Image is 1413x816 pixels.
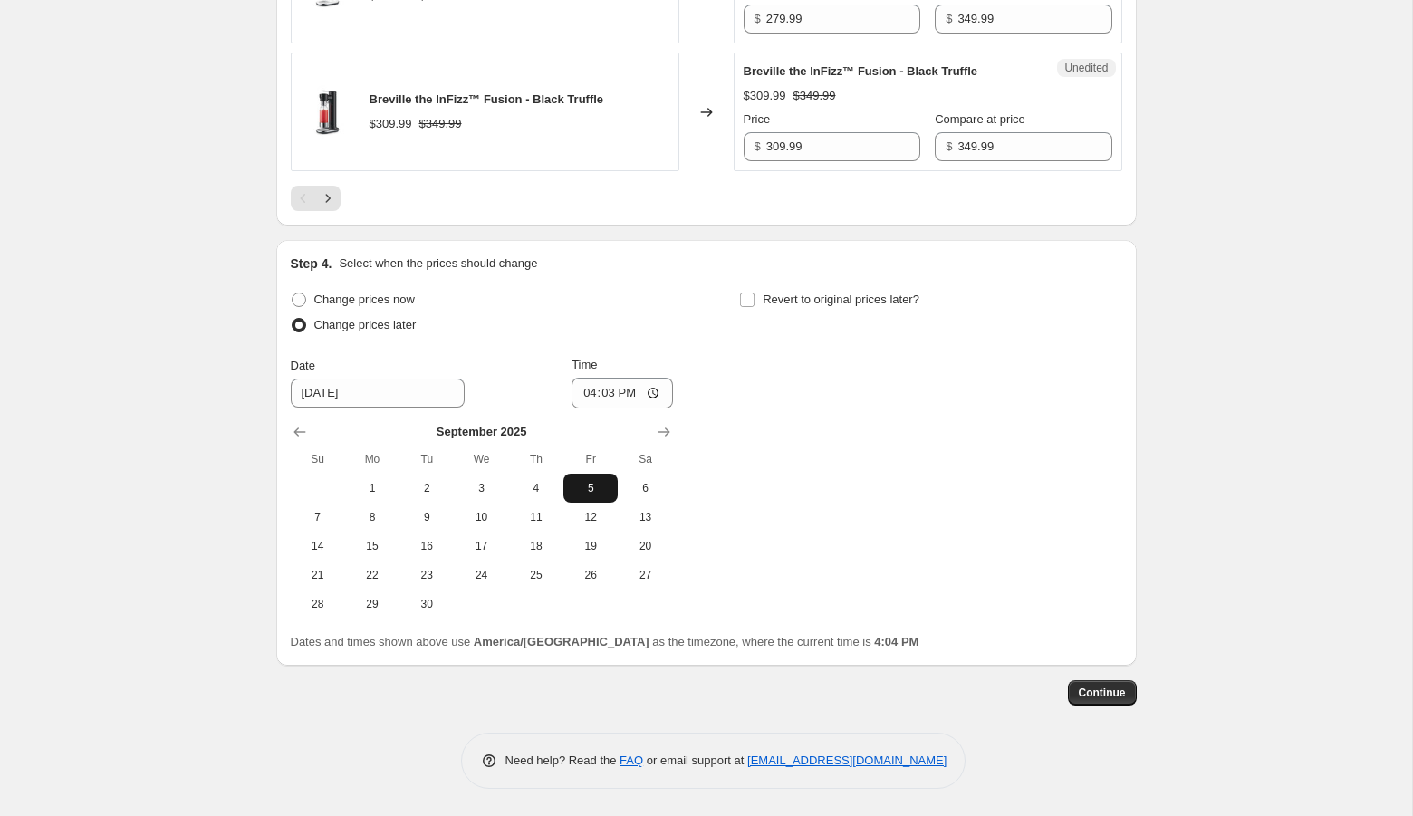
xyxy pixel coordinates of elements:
[291,532,345,561] button: Sunday September 14 2025
[352,452,392,466] span: Mo
[1068,680,1137,706] button: Continue
[516,452,556,466] span: Th
[352,510,392,524] span: 8
[298,597,338,611] span: 28
[744,87,786,105] div: $309.99
[301,85,355,139] img: pdp_3_611eade1-9597-4a09-a951-c6f807c44fd6_80x.jpg
[618,474,672,503] button: Saturday September 6 2025
[571,452,610,466] span: Fr
[399,503,454,532] button: Tuesday September 9 2025
[571,568,610,582] span: 26
[516,481,556,495] span: 4
[625,481,665,495] span: 6
[291,445,345,474] th: Sunday
[345,590,399,619] button: Monday September 29 2025
[571,481,610,495] span: 5
[755,139,761,153] span: $
[454,503,508,532] button: Wednesday September 10 2025
[509,474,563,503] button: Thursday September 4 2025
[625,452,665,466] span: Sa
[563,532,618,561] button: Friday September 19 2025
[345,532,399,561] button: Monday September 15 2025
[345,445,399,474] th: Monday
[651,419,677,445] button: Show next month, October 2025
[946,12,952,25] span: $
[370,115,412,133] div: $309.99
[563,503,618,532] button: Friday September 12 2025
[874,635,918,648] b: 4:04 PM
[625,568,665,582] span: 27
[345,503,399,532] button: Monday September 8 2025
[314,293,415,306] span: Change prices now
[352,597,392,611] span: 29
[755,12,761,25] span: $
[407,597,447,611] span: 30
[563,474,618,503] button: Friday September 5 2025
[298,510,338,524] span: 7
[509,445,563,474] th: Thursday
[572,378,673,408] input: 12:00
[291,359,315,372] span: Date
[505,754,620,767] span: Need help? Read the
[620,754,643,767] a: FAQ
[291,254,332,273] h2: Step 4.
[1064,61,1108,75] span: Unedited
[461,481,501,495] span: 3
[509,561,563,590] button: Thursday September 25 2025
[744,112,771,126] span: Price
[454,561,508,590] button: Wednesday September 24 2025
[314,318,417,331] span: Change prices later
[946,139,952,153] span: $
[454,532,508,561] button: Wednesday September 17 2025
[563,561,618,590] button: Friday September 26 2025
[454,445,508,474] th: Wednesday
[291,561,345,590] button: Sunday September 21 2025
[287,419,312,445] button: Show previous month, August 2025
[370,92,604,106] span: Breville the InFizz™ Fusion - Black Truffle
[563,445,618,474] th: Friday
[509,503,563,532] button: Thursday September 11 2025
[407,481,447,495] span: 2
[407,568,447,582] span: 23
[625,539,665,553] span: 20
[291,590,345,619] button: Sunday September 28 2025
[352,568,392,582] span: 22
[454,474,508,503] button: Wednesday September 3 2025
[643,754,747,767] span: or email support at
[315,186,341,211] button: Next
[509,532,563,561] button: Thursday September 18 2025
[352,539,392,553] span: 15
[352,481,392,495] span: 1
[291,635,919,648] span: Dates and times shown above use as the timezone, where the current time is
[298,568,338,582] span: 21
[935,112,1025,126] span: Compare at price
[572,358,597,371] span: Time
[461,452,501,466] span: We
[763,293,919,306] span: Revert to original prices later?
[618,445,672,474] th: Saturday
[571,510,610,524] span: 12
[461,568,501,582] span: 24
[419,115,462,133] strike: $349.99
[516,539,556,553] span: 18
[618,561,672,590] button: Saturday September 27 2025
[345,474,399,503] button: Monday September 1 2025
[516,568,556,582] span: 25
[291,379,465,408] input: 8/21/2025
[291,186,341,211] nav: Pagination
[747,754,947,767] a: [EMAIL_ADDRESS][DOMAIN_NAME]
[339,254,537,273] p: Select when the prices should change
[399,561,454,590] button: Tuesday September 23 2025
[345,561,399,590] button: Monday September 22 2025
[399,445,454,474] th: Tuesday
[291,503,345,532] button: Sunday September 7 2025
[474,635,649,648] b: America/[GEOGRAPHIC_DATA]
[618,503,672,532] button: Saturday September 13 2025
[399,590,454,619] button: Tuesday September 30 2025
[298,452,338,466] span: Su
[618,532,672,561] button: Saturday September 20 2025
[793,87,836,105] strike: $349.99
[399,532,454,561] button: Tuesday September 16 2025
[399,474,454,503] button: Tuesday September 2 2025
[407,452,447,466] span: Tu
